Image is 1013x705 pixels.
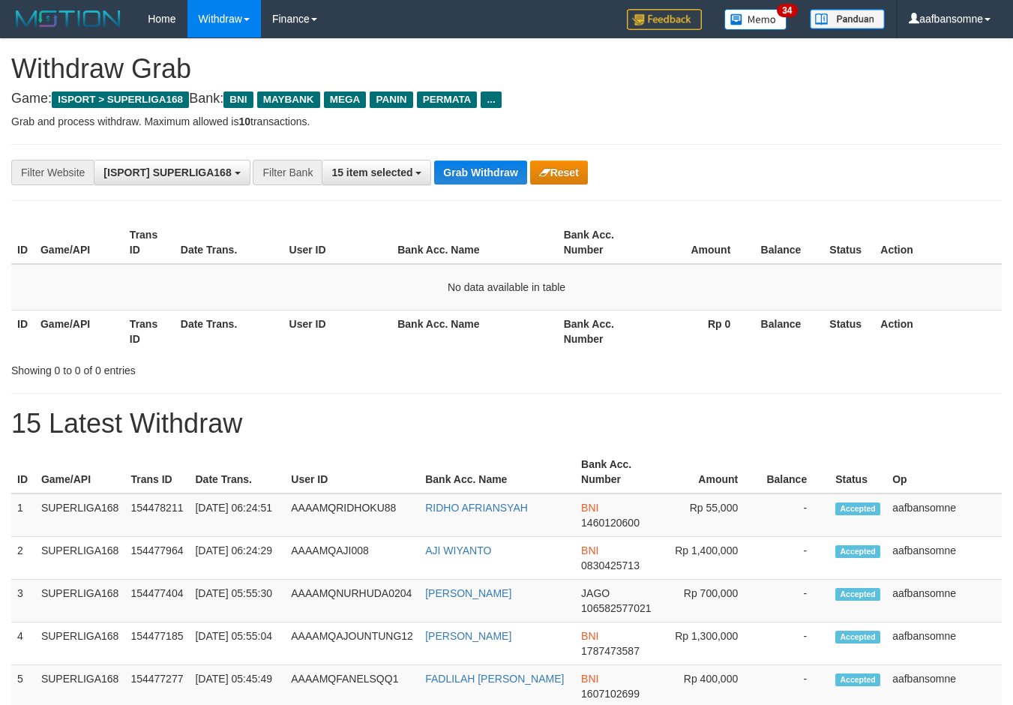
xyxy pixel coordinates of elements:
[391,310,557,352] th: Bank Acc. Name
[760,580,829,622] td: -
[189,451,285,493] th: Date Trans.
[886,622,1002,665] td: aafbansomne
[189,622,285,665] td: [DATE] 05:55:04
[34,310,124,352] th: Game/API
[829,451,886,493] th: Status
[11,493,35,537] td: 1
[331,166,412,178] span: 15 item selected
[11,160,94,185] div: Filter Website
[434,160,526,184] button: Grab Withdraw
[530,160,588,184] button: Reset
[34,221,124,264] th: Game/API
[11,310,34,352] th: ID
[285,580,419,622] td: AAAAMQNURHUDA0204
[835,502,880,515] span: Accepted
[283,221,392,264] th: User ID
[661,580,760,622] td: Rp 700,000
[35,580,125,622] td: SUPERLIGA168
[661,493,760,537] td: Rp 55,000
[322,160,431,185] button: 15 item selected
[324,91,367,108] span: MEGA
[11,221,34,264] th: ID
[175,221,283,264] th: Date Trans.
[661,537,760,580] td: Rp 1,400,000
[124,451,189,493] th: Trans ID
[124,622,189,665] td: 154477185
[11,580,35,622] td: 3
[11,54,1002,84] h1: Withdraw Grab
[285,493,419,537] td: AAAAMQRIDHOKU88
[417,91,478,108] span: PERMATA
[425,544,491,556] a: AJI WIYANTO
[581,630,598,642] span: BNI
[11,537,35,580] td: 2
[575,451,661,493] th: Bank Acc. Number
[175,310,283,352] th: Date Trans.
[874,221,1002,264] th: Action
[285,537,419,580] td: AAAAMQAJI008
[35,451,125,493] th: Game/API
[810,9,885,29] img: panduan.png
[558,310,647,352] th: Bank Acc. Number
[647,221,754,264] th: Amount
[627,9,702,30] img: Feedback.jpg
[581,502,598,514] span: BNI
[835,673,880,686] span: Accepted
[823,310,874,352] th: Status
[189,580,285,622] td: [DATE] 05:55:30
[581,645,640,657] span: Copy 1787473587 to clipboard
[124,537,189,580] td: 154477964
[581,587,610,599] span: JAGO
[886,580,1002,622] td: aafbansomne
[94,160,250,185] button: [ISPORT] SUPERLIGA168
[661,451,760,493] th: Amount
[103,166,231,178] span: [ISPORT] SUPERLIGA168
[425,630,511,642] a: [PERSON_NAME]
[425,673,564,685] a: FADLILAH [PERSON_NAME]
[11,264,1002,310] td: No data available in table
[581,688,640,700] span: Copy 1607102699 to clipboard
[35,493,125,537] td: SUPERLIGA168
[52,91,189,108] span: ISPORT > SUPERLIGA168
[223,91,253,108] span: BNI
[35,537,125,580] td: SUPERLIGA168
[283,310,392,352] th: User ID
[777,4,797,17] span: 34
[238,115,250,127] strong: 10
[189,493,285,537] td: [DATE] 06:24:51
[647,310,754,352] th: Rp 0
[581,673,598,685] span: BNI
[425,587,511,599] a: [PERSON_NAME]
[886,537,1002,580] td: aafbansomne
[285,622,419,665] td: AAAAMQAJOUNTUNG12
[753,310,823,352] th: Balance
[760,493,829,537] td: -
[558,221,647,264] th: Bank Acc. Number
[874,310,1002,352] th: Action
[11,357,411,378] div: Showing 0 to 0 of 0 entries
[835,588,880,601] span: Accepted
[124,310,175,352] th: Trans ID
[11,114,1002,129] p: Grab and process withdraw. Maximum allowed is transactions.
[253,160,322,185] div: Filter Bank
[391,221,557,264] th: Bank Acc. Name
[11,622,35,665] td: 4
[425,502,528,514] a: RIDHO AFRIANSYAH
[581,602,651,614] span: Copy 106582577021 to clipboard
[11,91,1002,106] h4: Game: Bank:
[760,537,829,580] td: -
[581,517,640,529] span: Copy 1460120600 to clipboard
[370,91,412,108] span: PANIN
[760,451,829,493] th: Balance
[835,631,880,643] span: Accepted
[257,91,320,108] span: MAYBANK
[11,409,1002,439] h1: 15 Latest Withdraw
[724,9,787,30] img: Button%20Memo.svg
[124,580,189,622] td: 154477404
[285,451,419,493] th: User ID
[419,451,575,493] th: Bank Acc. Name
[124,221,175,264] th: Trans ID
[581,559,640,571] span: Copy 0830425713 to clipboard
[11,451,35,493] th: ID
[835,545,880,558] span: Accepted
